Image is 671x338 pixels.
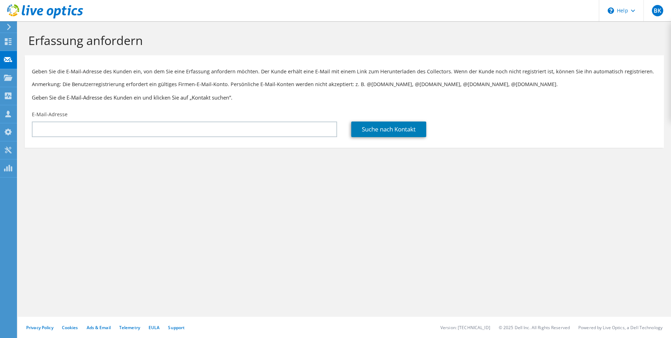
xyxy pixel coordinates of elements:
h3: Geben Sie die E-Mail-Adresse des Kunden ein und klicken Sie auf „Kontakt suchen“. [32,94,657,101]
a: Ads & Email [87,325,111,331]
a: Cookies [62,325,78,331]
a: Suche nach Kontakt [351,122,426,137]
a: EULA [149,325,160,331]
svg: \n [608,7,614,14]
li: Version: [TECHNICAL_ID] [440,325,490,331]
p: Geben Sie die E-Mail-Adresse des Kunden ein, von dem Sie eine Erfassung anfordern möchten. Der Ku... [32,68,657,75]
li: Powered by Live Optics, a Dell Technology [578,325,663,331]
a: Telemetry [119,325,140,331]
a: Privacy Policy [26,325,53,331]
p: Anmerkung: Die Benutzerregistrierung erfordert ein gültiges Firmen-E-Mail-Konto. Persönliche E-Ma... [32,80,657,88]
label: E-Mail-Adresse [32,111,68,118]
span: BK [652,5,663,16]
li: © 2025 Dell Inc. All Rights Reserved [499,325,570,331]
h1: Erfassung anfordern [28,33,657,48]
a: Support [168,325,185,331]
